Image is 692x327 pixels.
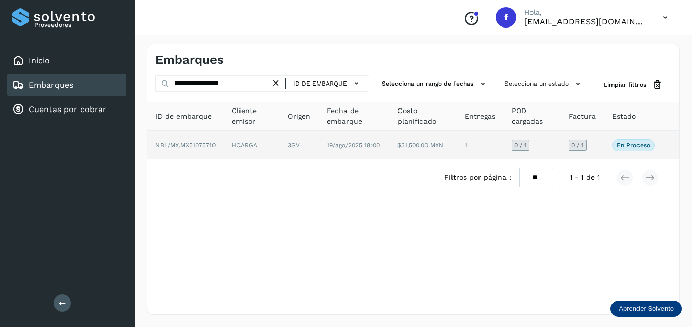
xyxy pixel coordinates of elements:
[280,131,318,159] td: 3SV
[29,56,50,65] a: Inicio
[7,74,126,96] div: Embarques
[524,8,647,17] p: Hola,
[610,301,682,317] div: Aprender Solvento
[604,80,646,89] span: Limpiar filtros
[155,52,224,67] h4: Embarques
[514,142,527,148] span: 0 / 1
[524,17,647,26] p: facturacion@hcarga.com
[465,111,495,122] span: Entregas
[290,76,365,91] button: ID de embarque
[155,142,216,149] span: NBL/MX.MX51075710
[378,75,492,92] button: Selecciona un rango de fechas
[7,49,126,72] div: Inicio
[155,111,212,122] span: ID de embarque
[293,79,347,88] span: ID de embarque
[571,142,584,148] span: 0 / 1
[232,105,272,127] span: Cliente emisor
[617,142,650,149] p: En proceso
[619,305,674,313] p: Aprender Solvento
[224,131,280,159] td: HCARGA
[500,75,588,92] button: Selecciona un estado
[327,105,381,127] span: Fecha de embarque
[444,172,511,183] span: Filtros por página :
[612,111,636,122] span: Estado
[288,111,310,122] span: Origen
[397,105,448,127] span: Costo planificado
[596,75,671,94] button: Limpiar filtros
[569,111,596,122] span: Factura
[570,172,600,183] span: 1 - 1 de 1
[29,80,73,90] a: Embarques
[457,131,503,159] td: 1
[327,142,380,149] span: 19/ago/2025 18:00
[7,98,126,121] div: Cuentas por cobrar
[29,104,107,114] a: Cuentas por cobrar
[34,21,122,29] p: Proveedores
[389,131,457,159] td: $31,500.00 MXN
[512,105,552,127] span: POD cargadas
